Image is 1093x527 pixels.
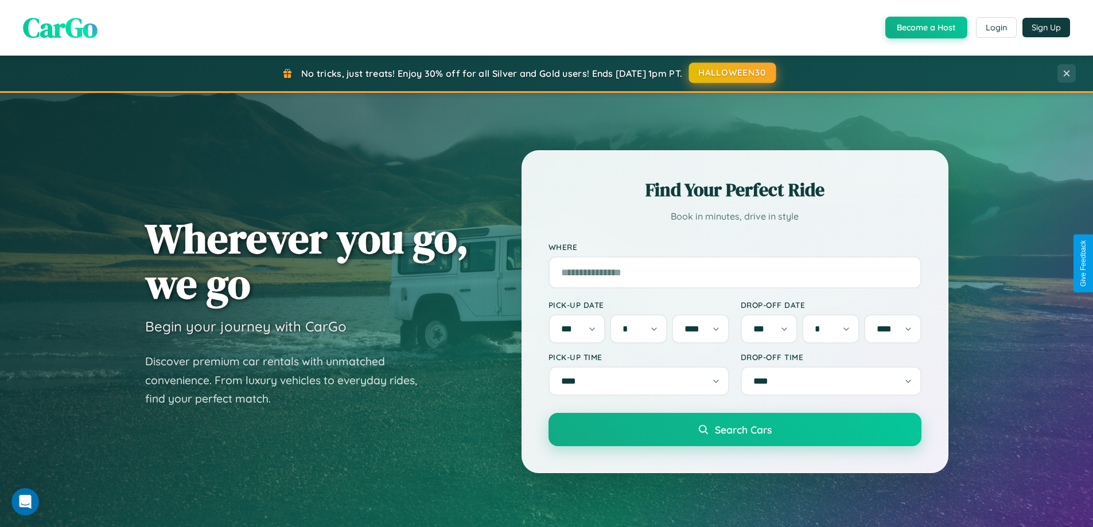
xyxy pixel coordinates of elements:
[145,318,347,335] h3: Begin your journey with CarGo
[1022,18,1070,37] button: Sign Up
[549,208,921,225] p: Book in minutes, drive in style
[715,423,772,436] span: Search Cars
[885,17,967,38] button: Become a Host
[549,242,921,252] label: Where
[549,352,729,362] label: Pick-up Time
[145,352,432,408] p: Discover premium car rentals with unmatched convenience. From luxury vehicles to everyday rides, ...
[1079,240,1087,287] div: Give Feedback
[741,300,921,310] label: Drop-off Date
[741,352,921,362] label: Drop-off Time
[549,300,729,310] label: Pick-up Date
[301,68,682,79] span: No tricks, just treats! Enjoy 30% off for all Silver and Gold users! Ends [DATE] 1pm PT.
[976,17,1017,38] button: Login
[549,177,921,202] h2: Find Your Perfect Ride
[11,488,39,516] iframe: Intercom live chat
[23,9,98,46] span: CarGo
[689,63,776,83] button: HALLOWEEN30
[549,413,921,446] button: Search Cars
[145,216,469,306] h1: Wherever you go, we go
